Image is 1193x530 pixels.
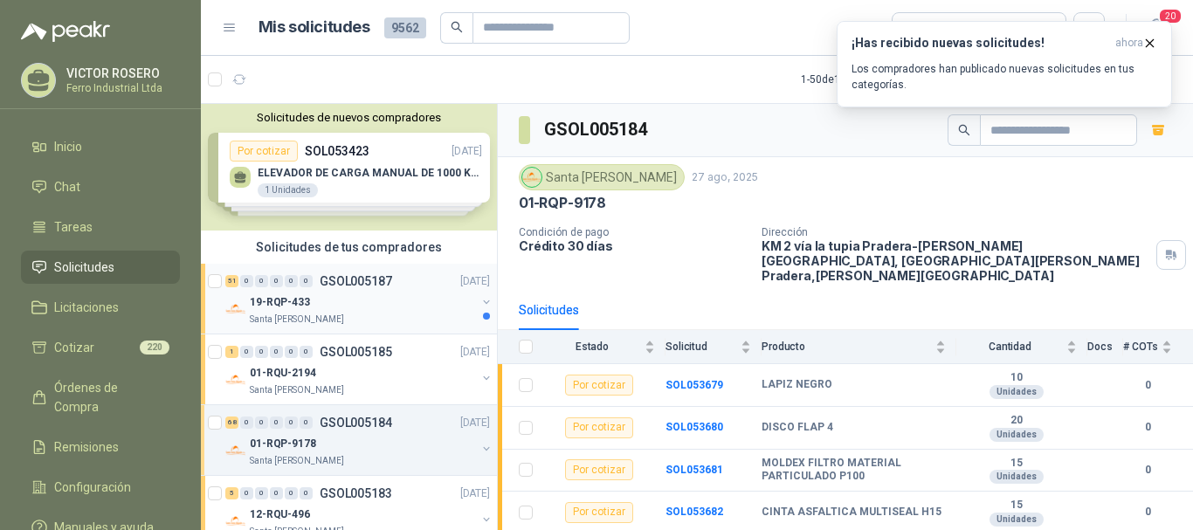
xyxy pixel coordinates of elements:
[565,375,633,396] div: Por cotizar
[1158,8,1183,24] span: 20
[21,371,180,423] a: Órdenes de Compra
[320,416,392,429] p: GSOL005184
[21,430,180,464] a: Remisiones
[762,506,941,520] b: CINTA ASFALTICA MULTISEAL H15
[665,379,723,391] a: SOL053679
[21,291,180,324] a: Licitaciones
[54,478,131,497] span: Configuración
[285,487,298,499] div: 0
[665,421,723,433] a: SOL053680
[270,487,283,499] div: 0
[225,271,493,327] a: 51 0 0 0 0 0 GSOL005187[DATE] Company Logo19-RQP-433Santa [PERSON_NAME]
[956,499,1077,513] b: 15
[21,21,110,42] img: Logo peakr
[544,116,650,143] h3: GSOL005184
[225,369,246,390] img: Company Logo
[201,104,497,231] div: Solicitudes de nuevos compradoresPor cotizarSOL053423[DATE] ELEVADOR DE CARGA MANUAL DE 1000 KLS1...
[255,487,268,499] div: 0
[54,298,119,317] span: Licitaciones
[990,428,1044,442] div: Unidades
[240,275,253,287] div: 0
[285,416,298,429] div: 0
[543,341,641,353] span: Estado
[54,338,94,357] span: Cotizar
[250,313,344,327] p: Santa [PERSON_NAME]
[201,231,497,264] div: Solicitudes de tus compradores
[958,124,970,136] span: search
[66,83,176,93] p: Ferro Industrial Ltda
[956,457,1077,471] b: 15
[250,365,316,382] p: 01-RQU-2194
[1087,330,1123,364] th: Docs
[285,275,298,287] div: 0
[1123,330,1193,364] th: # COTs
[250,294,310,311] p: 19-RQP-433
[54,378,163,416] span: Órdenes de Compra
[451,21,463,33] span: search
[225,487,238,499] div: 5
[225,412,493,468] a: 68 0 0 0 0 0 GSOL005184[DATE] Company Logo01-RQP-9178Santa [PERSON_NAME]
[250,506,310,523] p: 12-RQU-496
[762,238,1149,283] p: KM 2 vía la tupia Pradera-[PERSON_NAME][GEOGRAPHIC_DATA], [GEOGRAPHIC_DATA][PERSON_NAME] Pradera ...
[300,487,313,499] div: 0
[250,454,344,468] p: Santa [PERSON_NAME]
[665,330,762,364] th: Solicitud
[956,330,1087,364] th: Cantidad
[240,487,253,499] div: 0
[320,346,392,358] p: GSOL005185
[225,346,238,358] div: 1
[565,502,633,523] div: Por cotizar
[460,415,490,431] p: [DATE]
[519,226,748,238] p: Condición de pago
[255,416,268,429] div: 0
[225,299,246,320] img: Company Logo
[852,36,1108,51] h3: ¡Has recibido nuevas solicitudes!
[21,331,180,364] a: Cotizar220
[320,275,392,287] p: GSOL005187
[852,61,1157,93] p: Los compradores han publicado nuevas solicitudes en tus categorías.
[320,487,392,499] p: GSOL005183
[956,371,1077,385] b: 10
[21,170,180,203] a: Chat
[21,251,180,284] a: Solicitudes
[1123,341,1158,353] span: # COTs
[1123,377,1172,394] b: 0
[692,169,758,186] p: 27 ago, 2025
[208,111,490,124] button: Solicitudes de nuevos compradores
[519,164,685,190] div: Santa [PERSON_NAME]
[519,238,748,253] p: Crédito 30 días
[250,383,344,397] p: Santa [PERSON_NAME]
[522,168,541,187] img: Company Logo
[21,471,180,504] a: Configuración
[225,416,238,429] div: 68
[1115,36,1143,51] span: ahora
[54,437,119,457] span: Remisiones
[565,459,633,480] div: Por cotizar
[762,226,1149,238] p: Dirección
[1123,504,1172,520] b: 0
[762,457,946,484] b: MOLDEX FILTRO MATERIAL PARTICULADO P100
[665,464,723,476] a: SOL053681
[300,416,313,429] div: 0
[801,65,914,93] div: 1 - 50 de 1418
[665,341,737,353] span: Solicitud
[1123,462,1172,478] b: 0
[837,21,1172,107] button: ¡Has recibido nuevas solicitudes!ahora Los compradores han publicado nuevas solicitudes en tus ca...
[665,506,723,518] a: SOL053682
[384,17,426,38] span: 9562
[240,416,253,429] div: 0
[270,275,283,287] div: 0
[460,273,490,290] p: [DATE]
[54,217,93,237] span: Tareas
[54,137,82,156] span: Inicio
[270,346,283,358] div: 0
[762,378,832,392] b: LAPIZ NEGRO
[543,330,665,364] th: Estado
[762,341,932,353] span: Producto
[460,344,490,361] p: [DATE]
[956,414,1077,428] b: 20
